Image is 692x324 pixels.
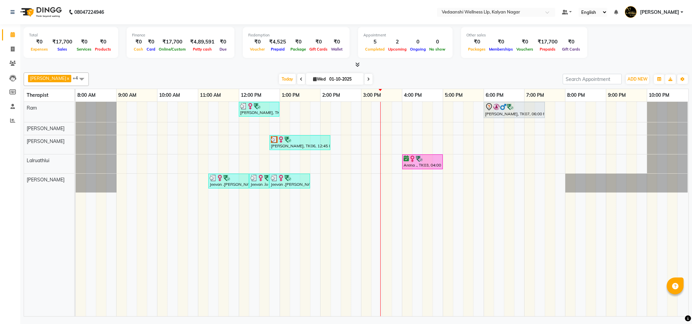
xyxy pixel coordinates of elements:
[363,38,386,46] div: 5
[198,90,223,100] a: 11:00 AM
[560,38,582,46] div: ₹0
[625,6,637,18] img: Ashik
[209,175,248,187] div: Jeevan .[PERSON_NAME], TK01, 11:15 AM-12:15 PM, Radiating Aromatherapy Massage with Frankincense,...
[280,90,301,100] a: 1:00 PM
[403,155,442,168] div: Arena ., TK03, 04:00 PM-05:00 PM, Swedish Massage with Wintergreen, Bayleaf & Clove 60 Min
[484,103,544,117] div: [PERSON_NAME], TK07, 06:00 PM-07:30 PM, Swedish Massage with Wintergreen, Bayleaf & Clove 90 Min
[29,32,113,38] div: Total
[17,3,63,22] img: logo
[66,76,69,81] a: x
[487,47,515,52] span: Memberships
[132,32,229,38] div: Finance
[606,90,627,100] a: 9:00 PM
[248,32,344,38] div: Redemption
[157,38,187,46] div: ₹17,700
[484,90,505,100] a: 6:00 PM
[27,125,65,131] span: [PERSON_NAME]
[132,47,145,52] span: Cash
[74,3,104,22] b: 08047224946
[565,90,587,100] a: 8:00 PM
[428,47,447,52] span: No show
[563,74,622,84] input: Search Appointment
[217,38,229,46] div: ₹0
[363,47,386,52] span: Completed
[29,47,50,52] span: Expenses
[524,90,546,100] a: 7:00 PM
[27,157,49,164] span: Lalruathlui
[647,90,671,100] a: 10:00 PM
[311,77,327,82] span: Wed
[73,75,83,81] span: +4
[515,47,535,52] span: Vouchers
[466,47,487,52] span: Packages
[386,47,408,52] span: Upcoming
[239,103,279,116] div: [PERSON_NAME], TK04, 12:00 PM-01:00 PM, Member Plan 60 Min
[27,138,65,144] span: [PERSON_NAME]
[117,90,138,100] a: 9:00 AM
[132,38,145,46] div: ₹0
[487,38,515,46] div: ₹0
[157,90,182,100] a: 10:00 AM
[187,38,217,46] div: ₹4,89,591
[443,90,464,100] a: 5:00 PM
[289,38,308,46] div: ₹0
[289,47,308,52] span: Package
[308,38,329,46] div: ₹0
[93,47,113,52] span: Products
[56,47,69,52] span: Sales
[361,90,383,100] a: 3:00 PM
[466,38,487,46] div: ₹0
[27,92,48,98] span: Therapist
[145,47,157,52] span: Card
[640,9,679,16] span: [PERSON_NAME]
[239,90,263,100] a: 12:00 PM
[664,297,685,317] iframe: chat widget
[535,38,560,46] div: ₹17,700
[627,77,647,82] span: ADD NEW
[50,38,75,46] div: ₹17,700
[218,47,228,52] span: Due
[408,38,428,46] div: 0
[269,47,286,52] span: Prepaid
[75,38,93,46] div: ₹0
[270,175,309,187] div: Jeevan .[PERSON_NAME], TK01, 12:45 PM-01:45 PM, Lightening Facial
[29,38,50,46] div: ₹0
[93,38,113,46] div: ₹0
[329,38,344,46] div: ₹0
[27,177,65,183] span: [PERSON_NAME]
[538,47,557,52] span: Prepaids
[626,75,649,84] button: ADD NEW
[248,38,266,46] div: ₹0
[191,47,213,52] span: Petty cash
[279,74,296,84] span: Today
[321,90,342,100] a: 2:00 PM
[386,38,408,46] div: 2
[515,38,535,46] div: ₹0
[250,175,268,187] div: Jeevan .louis, TK01, 12:15 PM-12:45 PM, Coffee and Cane Sugar Polish
[157,47,187,52] span: Online/Custom
[408,47,428,52] span: Ongoing
[75,47,93,52] span: Services
[327,74,361,84] input: 2025-10-01
[30,76,66,81] span: [PERSON_NAME]
[329,47,344,52] span: Wallet
[27,105,37,111] span: Ram
[266,38,289,46] div: ₹4,525
[308,47,329,52] span: Gift Cards
[428,38,447,46] div: 0
[363,32,447,38] div: Appointment
[145,38,157,46] div: ₹0
[270,136,330,149] div: [PERSON_NAME], TK06, 12:45 PM-02:15 PM, Deep Relaxation
[466,32,582,38] div: Other sales
[248,47,266,52] span: Voucher
[76,90,97,100] a: 8:00 AM
[560,47,582,52] span: Gift Cards
[402,90,424,100] a: 4:00 PM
